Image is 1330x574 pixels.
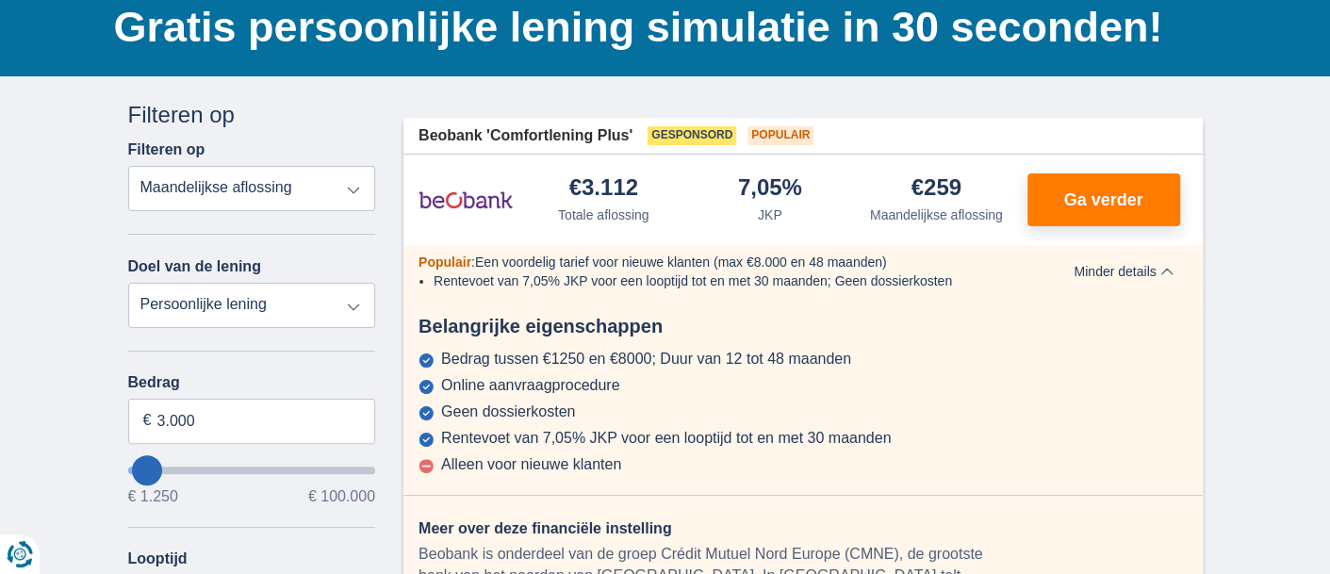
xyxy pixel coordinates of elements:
div: Online aanvraagprocedure [441,377,619,394]
img: product.pl.alt Beobank [419,176,513,223]
label: Doel van de lening [128,258,261,275]
div: Bedrag tussen €1250 en €8000; Duur van 12 tot 48 maanden [441,351,851,368]
div: Geen dossierkosten [441,403,575,420]
span: Een voordelig tarief voor nieuwe klanten (max €8.000 en 48 maanden) [475,254,887,270]
div: Maandelijkse aflossing [870,205,1003,224]
span: Populair [419,254,471,270]
span: Ga verder [1063,191,1142,208]
div: 7,05% [738,176,802,202]
label: Filteren op [128,141,205,158]
div: Filteren op [128,99,376,131]
label: Bedrag [128,374,376,391]
span: Beobank 'Comfortlening Plus' [419,125,632,147]
span: € [143,410,152,432]
button: Minder details [1059,264,1187,279]
div: Alleen voor nieuwe klanten [441,456,621,473]
div: Totale aflossing [558,205,649,224]
div: Meer over deze financiële instelling [419,518,1014,540]
span: € 100.000 [308,489,375,504]
span: € 1.250 [128,489,178,504]
button: Ga verder [1027,173,1180,226]
input: wantToBorrow [128,467,376,474]
div: €3.112 [569,176,638,202]
div: Rentevoet van 7,05% JKP voor een looptijd tot en met 30 maanden [441,430,891,447]
span: Gesponsord [648,126,736,145]
li: Rentevoet van 7,05% JKP voor een looptijd tot en met 30 maanden; Geen dossierkosten [434,271,1015,290]
div: JKP [758,205,782,224]
span: Minder details [1074,265,1173,278]
div: : [403,253,1030,271]
span: Populair [747,126,813,145]
div: Belangrijke eigenschappen [403,313,1203,340]
div: €259 [911,176,961,202]
label: Looptijd [128,550,188,567]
